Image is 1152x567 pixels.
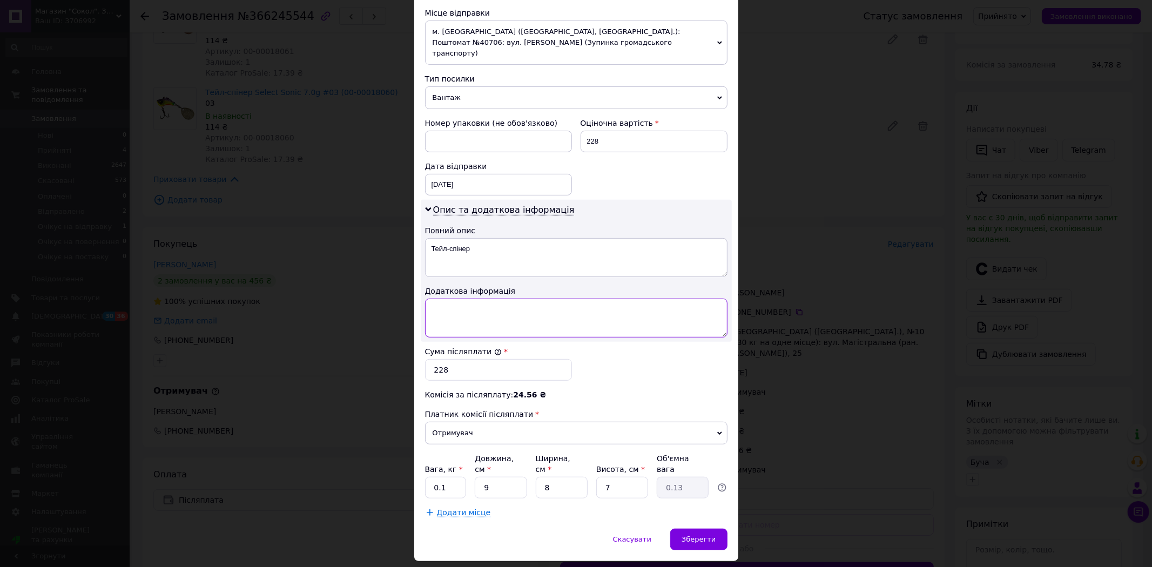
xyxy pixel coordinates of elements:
div: Об'ємна вага [657,453,709,475]
span: Тип посилки [425,75,475,83]
label: Сума післяплати [425,347,502,356]
label: Ширина, см [536,454,570,474]
span: Додати місце [437,508,491,517]
label: Висота, см [596,465,645,474]
span: Отримувач [425,422,727,444]
span: м. [GEOGRAPHIC_DATA] ([GEOGRAPHIC_DATA], [GEOGRAPHIC_DATA].): Поштомат №40706: вул. [PERSON_NAME]... [425,21,727,65]
div: Повний опис [425,225,727,236]
textarea: Тейл-спінер [425,238,727,277]
span: 24.56 ₴ [513,390,546,399]
span: Платник комісії післяплати [425,410,534,418]
span: Опис та додаткова інформація [433,205,575,215]
span: Скасувати [613,535,651,543]
span: Вантаж [425,86,727,109]
label: Довжина, см [475,454,514,474]
div: Дата відправки [425,161,572,172]
span: Зберегти [682,535,716,543]
div: Додаткова інформація [425,286,727,296]
span: Місце відправки [425,9,490,17]
div: Номер упаковки (не обов'язково) [425,118,572,129]
label: Вага, кг [425,465,463,474]
div: Оціночна вартість [581,118,727,129]
div: Комісія за післяплату: [425,389,727,400]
